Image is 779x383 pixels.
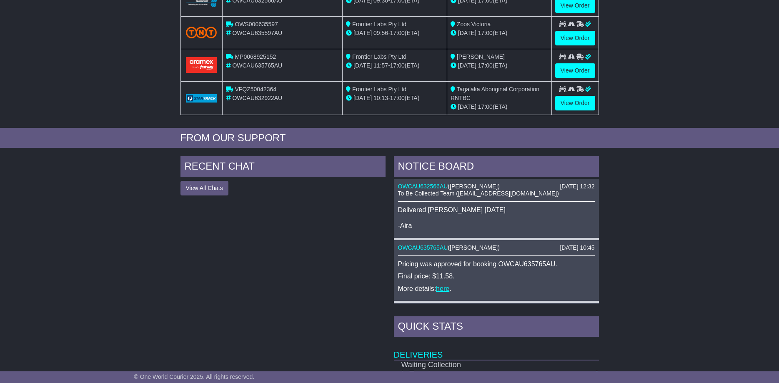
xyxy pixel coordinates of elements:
img: TNT_Domestic.png [186,27,217,38]
span: 17:00 [390,30,405,36]
span: OWCAU635765AU [232,62,282,69]
span: 17:00 [390,95,405,101]
div: FROM OUR SUPPORT [180,132,599,144]
div: (ETA) [451,103,548,111]
span: 17:00 [390,62,405,69]
span: 09:56 [373,30,388,36]
div: NOTICE BOARD [394,156,599,179]
p: Pricing was approved for booking OWCAU635765AU. [398,260,595,268]
div: (ETA) [451,29,548,38]
span: [DATE] [353,62,372,69]
img: GetCarrierServiceLogo [186,94,217,103]
div: [DATE] 10:45 [560,244,594,251]
span: [PERSON_NAME] [457,53,505,60]
td: Waiting Collection [394,360,514,370]
span: VFQZ50042364 [235,86,276,93]
a: OWCAU635765AU [398,244,448,251]
span: 17:00 [478,103,493,110]
span: [PERSON_NAME] [450,244,498,251]
span: [DATE] [458,62,476,69]
p: Final price: $11.58. [398,272,595,280]
a: View Order [555,63,595,78]
span: © One World Courier 2025. All rights reserved. [134,373,255,380]
span: MP0068925152 [235,53,276,60]
div: - (ETA) [346,94,443,103]
div: (ETA) [451,61,548,70]
p: More details: . [398,285,595,293]
div: ( ) [398,183,595,190]
span: [DATE] [353,30,372,36]
span: [DATE] [458,30,476,36]
span: OWCAU632922AU [232,95,282,101]
span: OWS000635597 [235,21,278,28]
div: RECENT CHAT [180,156,386,179]
span: 10:13 [373,95,388,101]
span: Frontier Labs Pty Ltd [352,86,406,93]
button: View All Chats [180,181,228,195]
span: 17:00 [478,62,493,69]
span: [PERSON_NAME] [450,183,498,190]
a: View Order [555,31,595,45]
div: [DATE] 12:32 [560,183,594,190]
td: Deliveries [394,339,599,360]
div: - (ETA) [346,29,443,38]
span: To Be Collected Team ([EMAIL_ADDRESS][DOMAIN_NAME]) [398,190,559,197]
span: 17:00 [478,30,493,36]
img: Aramex.png [186,57,217,73]
span: Frontier Labs Pty Ltd [352,53,406,60]
span: [DATE] [458,103,476,110]
a: OWCAU632566AU [398,183,448,190]
a: 0 [594,370,599,378]
div: Quick Stats [394,316,599,339]
span: [DATE] [353,95,372,101]
span: Tagalaka Aboriginal Corporation RNTBC [451,86,539,101]
td: In Transit [394,370,514,379]
a: View Order [555,96,595,110]
a: here [436,285,449,292]
span: Frontier Labs Pty Ltd [352,21,406,28]
span: Zoos Victoria [457,21,491,28]
span: 11:57 [373,62,388,69]
span: OWCAU635597AU [232,30,282,36]
div: - (ETA) [346,61,443,70]
p: Delivered [PERSON_NAME] [DATE] -Aira [398,206,595,230]
div: ( ) [398,244,595,251]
